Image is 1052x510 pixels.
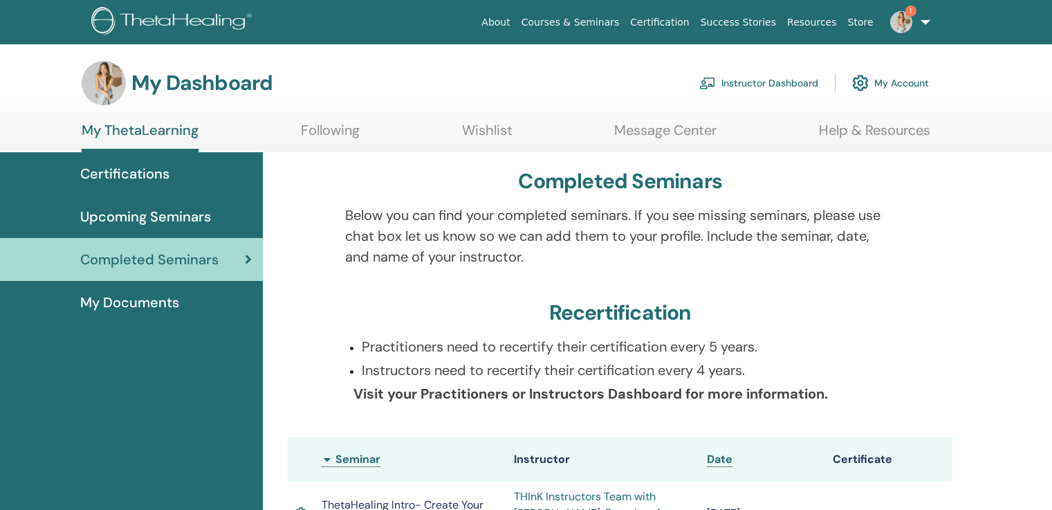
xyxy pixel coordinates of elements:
[82,122,199,152] a: My ThetaLearning
[345,205,896,267] p: Below you can find your completed seminars. If you see missing seminars, please use chat box let ...
[549,300,692,325] h3: Recertification
[842,10,879,35] a: Store
[80,249,219,270] span: Completed Seminars
[507,437,700,482] th: Instructor
[852,71,869,95] img: cog.svg
[905,6,916,17] span: 1
[695,10,782,35] a: Success Stories
[80,292,179,313] span: My Documents
[476,10,515,35] a: About
[890,11,912,33] img: default.jpg
[353,385,828,403] b: Visit your Practitioners or Instructors Dashboard for more information.
[131,71,273,95] h3: My Dashboard
[462,122,513,149] a: Wishlist
[516,10,625,35] a: Courses & Seminars
[699,68,818,98] a: Instructor Dashboard
[707,452,732,467] a: Date
[80,163,169,184] span: Certifications
[826,437,952,482] th: Certificate
[614,122,717,149] a: Message Center
[819,122,930,149] a: Help & Resources
[362,360,896,381] p: Instructors need to recertify their certification every 4 years.
[852,68,929,98] a: My Account
[91,7,257,38] img: logo.png
[362,336,896,357] p: Practitioners need to recertify their certification every 5 years.
[707,452,732,466] span: Date
[782,10,842,35] a: Resources
[82,61,126,105] img: default.jpg
[625,10,694,35] a: Certification
[80,206,211,227] span: Upcoming Seminars
[699,77,716,89] img: chalkboard-teacher.svg
[518,169,722,194] h3: Completed Seminars
[301,122,360,149] a: Following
